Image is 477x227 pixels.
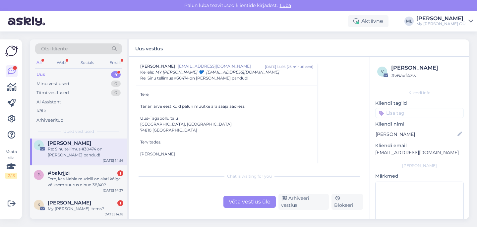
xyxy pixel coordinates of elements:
[111,89,121,96] div: 0
[140,103,313,109] div: Tänan arve eest kuid palun muutke ära saaja aadress:
[135,43,163,52] label: Uus vestlus
[36,117,64,124] div: Arhiveeritud
[79,58,95,67] div: Socials
[416,16,466,21] div: [PERSON_NAME]
[111,71,121,78] div: 4
[37,172,40,177] span: b
[48,176,123,188] div: Tere, kas Nahla mudelil on alati kóige väiksem suurus olnud 38/40?
[117,200,123,206] div: 1
[5,173,17,179] div: 2 / 3
[48,170,70,176] span: #bakrjjzi
[48,146,123,158] div: Re: Sinu tellimus #30474 on [PERSON_NAME] pandud!
[404,17,414,26] div: ML
[5,149,17,179] div: Vaata siia
[136,173,363,179] div: Chat is waiting for you
[331,194,363,210] div: Blokeeri
[140,70,154,75] span: Kellele :
[206,70,279,75] span: [EMAIL_ADDRESS][DOMAIN_NAME]
[375,121,464,128] p: Kliendi nimi
[103,212,123,217] div: [DATE] 14:18
[375,173,464,180] p: Märkmed
[140,63,175,69] span: [PERSON_NAME]
[108,58,122,67] div: Email
[41,45,68,52] span: Otsi kliente
[391,72,462,79] div: # v6avf4zw
[278,2,293,8] span: Luba
[375,108,464,118] input: Lisa tag
[37,142,40,147] span: K
[140,121,313,127] div: [GEOGRAPHIC_DATA], [GEOGRAPHIC_DATA]
[117,170,123,176] div: 1
[348,15,388,27] div: Aktiivne
[103,188,123,193] div: [DATE] 14:37
[140,127,313,133] div: 74810 [GEOGRAPHIC_DATA]
[140,115,313,121] div: Uus-Tagapõllu talu
[375,149,464,156] p: [EMAIL_ADDRESS][DOMAIN_NAME]
[375,90,464,96] div: Kliendi info
[416,16,473,27] a: [PERSON_NAME]My [PERSON_NAME] OÜ
[155,70,204,75] span: MY [PERSON_NAME] 💙
[375,100,464,107] p: Kliendi tag'id
[55,58,67,67] div: Web
[5,45,18,57] img: Askly Logo
[48,200,91,206] span: Krystal Hanna
[178,63,265,69] span: [EMAIL_ADDRESS][DOMAIN_NAME]
[103,158,123,163] div: [DATE] 14:56
[36,99,61,105] div: AI Assistent
[140,139,313,145] div: Tervitades,
[140,91,313,163] div: Tere,
[278,194,329,210] div: Arhiveeri vestlus
[35,58,43,67] div: All
[223,196,276,208] div: Võta vestlus üle
[265,64,285,69] div: [DATE] 14:56
[36,71,45,78] div: Uus
[48,206,123,212] div: My [PERSON_NAME] items?
[37,202,40,207] span: K
[36,108,46,114] div: Kõik
[416,21,466,27] div: My [PERSON_NAME] OÜ
[111,81,121,87] div: 0
[391,64,462,72] div: [PERSON_NAME]
[36,89,69,96] div: Tiimi vestlused
[287,64,313,69] div: ( 23 minuti eest )
[48,140,91,146] span: Kärt Jõemaa
[36,81,69,87] div: Minu vestlused
[375,163,464,169] div: [PERSON_NAME]
[376,131,456,138] input: Lisa nimi
[375,142,464,149] p: Kliendi email
[140,151,313,157] div: [PERSON_NAME]
[381,69,384,74] span: v
[63,129,94,135] span: Uued vestlused
[140,75,248,81] span: Re: Sinu tellimus #30474 on [PERSON_NAME] pandud!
